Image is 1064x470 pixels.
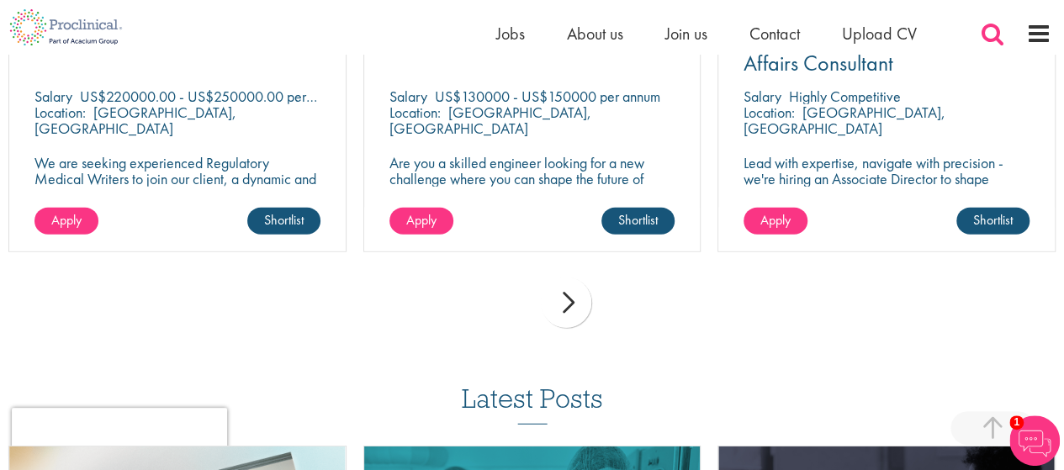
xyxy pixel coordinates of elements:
a: Associate Director - Regulatory Affairs Consultant [744,32,1030,74]
p: US$130000 - US$150000 per annum [435,87,660,106]
span: Salary [389,87,427,106]
div: next [541,277,591,328]
a: Join us [665,23,707,45]
span: 1 [1009,415,1024,430]
a: Shortlist [601,208,675,235]
a: Contact [749,23,800,45]
p: We are seeking experienced Regulatory Medical Writers to join our client, a dynamic and growing b... [34,155,320,203]
p: Are you a skilled engineer looking for a new challenge where you can shape the future of healthca... [389,155,675,203]
a: Shortlist [247,208,320,235]
a: Shortlist [956,208,1030,235]
p: [GEOGRAPHIC_DATA], [GEOGRAPHIC_DATA] [389,103,591,138]
p: Lead with expertise, navigate with precision - we're hiring an Associate Director to shape regula... [744,155,1030,219]
span: Location: [34,103,86,122]
span: Salary [34,87,72,106]
span: Apply [760,211,791,229]
span: Salary [744,87,781,106]
a: Apply [34,208,98,235]
a: Apply [744,208,807,235]
span: Location: [744,103,795,122]
a: Apply [389,208,453,235]
iframe: reCAPTCHA [12,408,227,458]
a: About us [567,23,623,45]
p: [GEOGRAPHIC_DATA], [GEOGRAPHIC_DATA] [34,103,236,138]
span: Apply [51,211,82,229]
p: Highly Competitive [789,87,901,106]
img: Chatbot [1009,415,1060,466]
a: Upload CV [842,23,917,45]
a: Jobs [496,23,525,45]
h3: Latest Posts [462,384,603,425]
span: Apply [406,211,437,229]
span: Location: [389,103,441,122]
p: [GEOGRAPHIC_DATA], [GEOGRAPHIC_DATA] [744,103,945,138]
p: US$220000.00 - US$250000.00 per annum + Highly Competitive Salary [80,87,515,106]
